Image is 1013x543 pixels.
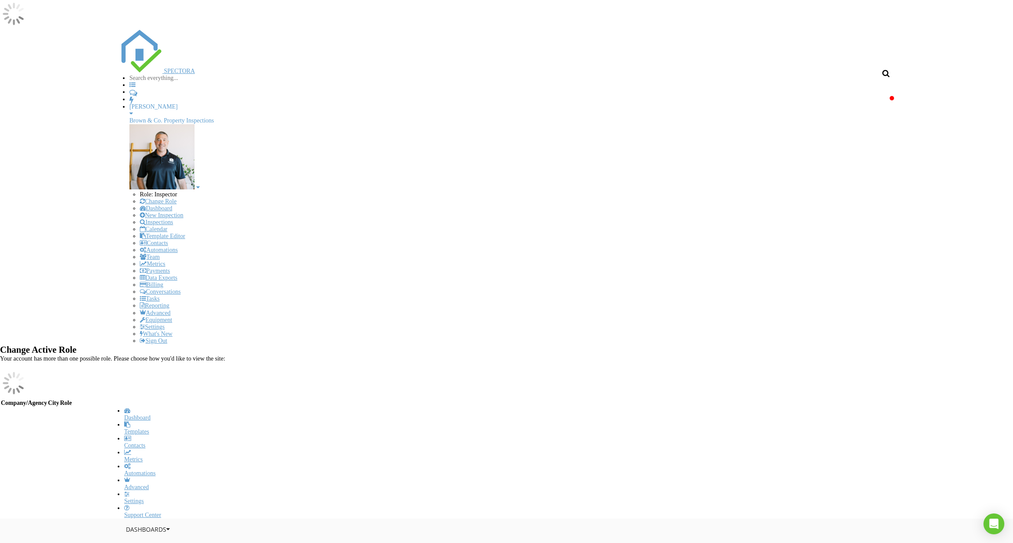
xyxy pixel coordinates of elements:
[140,338,167,344] a: Sign Out
[126,525,170,534] div: Dashboards
[124,414,899,421] div: Dashboard
[140,205,172,212] a: Dashboard
[140,254,160,260] a: Team
[124,428,899,435] div: Templates
[119,521,177,537] button: Dashboards
[140,331,172,337] a: What's New
[124,484,899,491] div: Advanced
[124,456,899,463] div: Metrics
[140,295,160,302] a: Tasks
[129,124,195,189] img: 2.png
[124,449,899,463] a: Metrics
[124,512,899,519] div: Support Center
[124,421,899,435] a: Templates
[129,103,894,110] div: [PERSON_NAME]
[124,435,899,449] a: Contacts
[140,219,173,225] a: Inspections
[129,117,894,124] div: Brown & Co. Property Inspections
[124,505,899,519] a: Support Center
[140,310,171,316] a: Advanced
[140,324,165,330] a: Settings
[119,30,162,73] img: The Best Home Inspection Software - Spectora
[124,491,899,505] a: Settings
[140,288,181,295] a: Conversations
[1,400,47,407] th: Company/Agency
[140,212,183,219] a: New Inspection
[48,400,59,407] th: City
[140,302,169,309] a: Reporting
[129,75,203,82] input: Search everything...
[140,261,165,267] a: Metrics
[124,442,899,449] div: Contacts
[140,281,163,288] a: Billing
[164,68,195,74] span: SPECTORA
[124,470,899,477] div: Automations
[140,275,177,281] a: Data Exports
[983,513,1004,534] div: Open Intercom Messenger
[140,233,185,239] a: Template Editor
[124,498,899,505] div: Settings
[124,477,899,491] a: Advanced
[60,400,72,407] th: Role
[140,317,172,323] a: Equipment
[140,226,168,232] a: Calendar
[124,407,899,421] a: Dashboard
[140,240,168,246] a: Contacts
[124,463,899,477] a: Automations (Advanced)
[140,198,177,205] a: Change Role
[140,247,178,253] a: Automations
[140,268,170,274] a: Payments
[119,68,195,74] a: SPECTORA
[140,191,177,198] span: Role: Inspector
